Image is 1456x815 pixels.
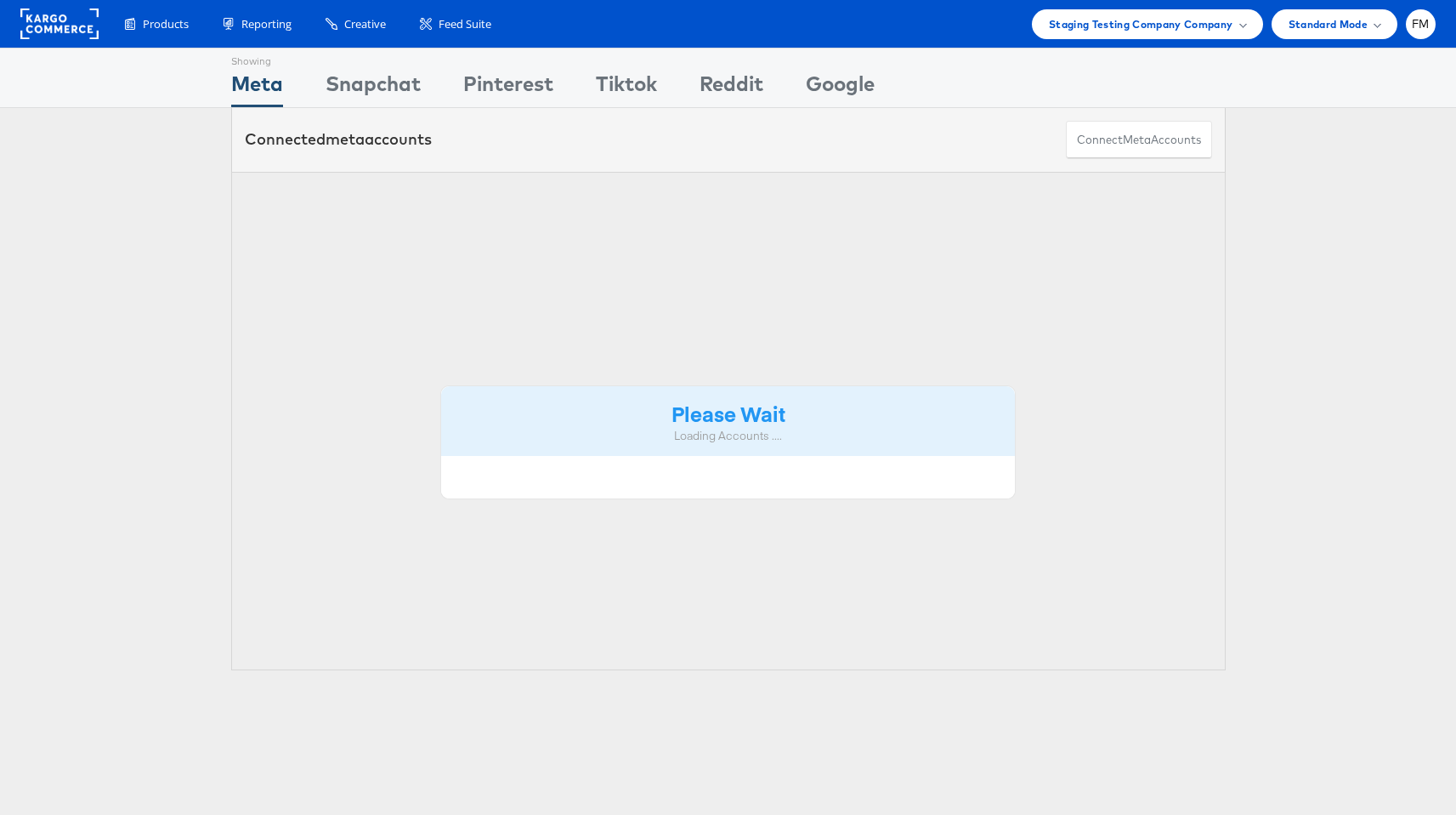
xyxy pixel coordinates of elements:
[1066,121,1212,159] button: ConnectmetaAccounts
[326,129,365,149] span: meta
[671,399,785,427] strong: Please Wait
[1412,19,1430,30] span: FM
[143,16,189,32] span: Products
[463,69,553,107] div: Pinterest
[245,128,432,151] div: Connected accounts
[344,16,386,32] span: Creative
[454,428,1003,444] div: Loading Accounts ....
[231,48,283,69] div: Showing
[326,69,421,107] div: Snapchat
[231,69,283,107] div: Meta
[700,69,763,107] div: Reddit
[806,69,875,107] div: Google
[1289,15,1368,33] span: Standard Mode
[241,16,292,32] span: Reporting
[439,16,491,32] span: Feed Suite
[1049,15,1233,33] span: Staging Testing Company Company
[1123,132,1151,148] span: meta
[596,69,657,107] div: Tiktok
